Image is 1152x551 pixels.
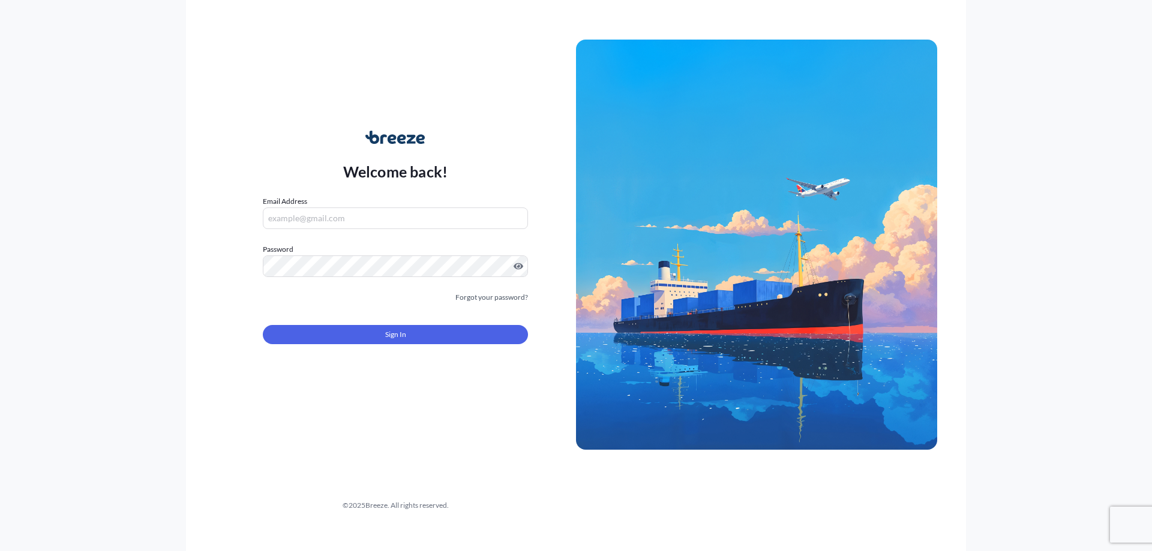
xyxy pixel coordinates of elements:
[263,243,528,255] label: Password
[343,162,448,181] p: Welcome back!
[514,261,523,271] button: Show password
[263,207,528,229] input: example@gmail.com
[263,195,307,207] label: Email Address
[215,499,576,511] div: © 2025 Breeze. All rights reserved.
[455,291,528,303] a: Forgot your password?
[385,329,406,341] span: Sign In
[263,325,528,344] button: Sign In
[576,40,937,450] img: Ship illustration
